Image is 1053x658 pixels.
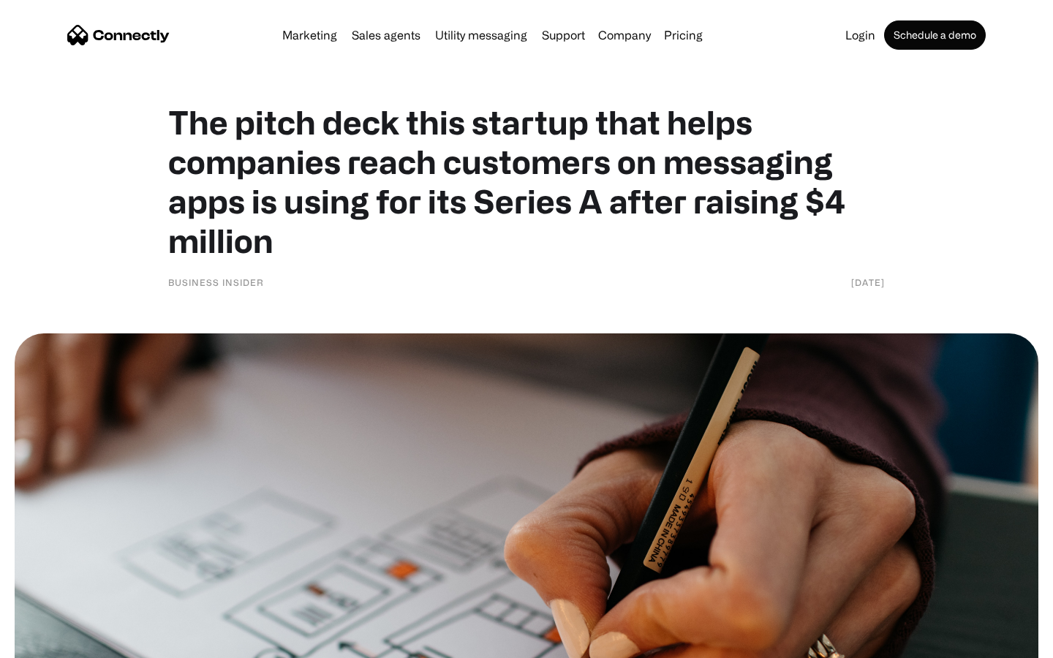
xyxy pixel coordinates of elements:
[168,275,264,290] div: Business Insider
[168,102,885,260] h1: The pitch deck this startup that helps companies reach customers on messaging apps is using for i...
[346,29,426,41] a: Sales agents
[839,29,881,41] a: Login
[884,20,986,50] a: Schedule a demo
[851,275,885,290] div: [DATE]
[536,29,591,41] a: Support
[429,29,533,41] a: Utility messaging
[276,29,343,41] a: Marketing
[598,25,651,45] div: Company
[658,29,709,41] a: Pricing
